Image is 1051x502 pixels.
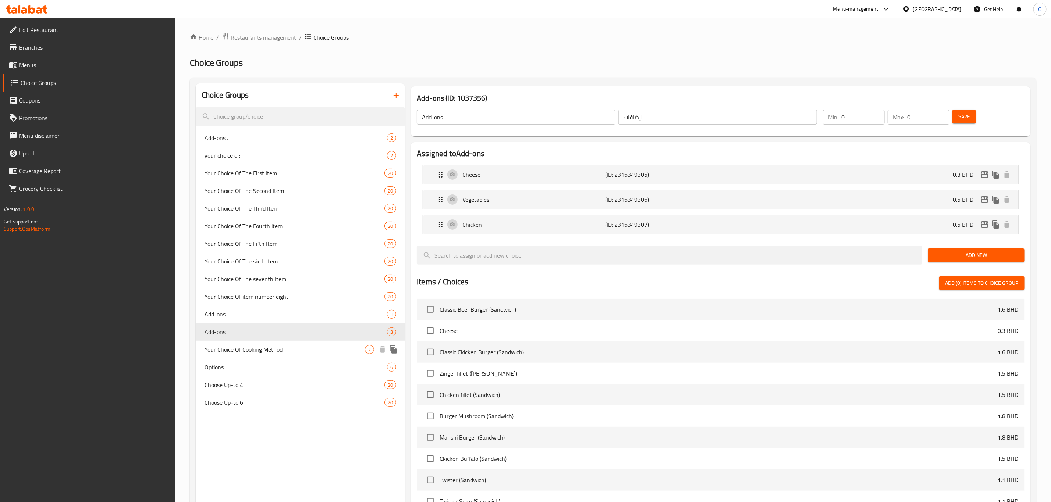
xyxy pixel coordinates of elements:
div: Add-ons3 [196,323,405,341]
span: 1.0.0 [23,204,34,214]
div: Choices [384,380,396,389]
span: Promotions [19,114,170,122]
div: Choose Up-to 420 [196,376,405,394]
a: Upsell [3,144,175,162]
span: Your Choice Of The Second Item [205,186,384,195]
a: Promotions [3,109,175,127]
li: / [299,33,302,42]
div: Your Choice Of The Fifth Item20 [196,235,405,252]
div: Choices [387,327,396,336]
h2: Assigned to Add-ons [417,148,1025,159]
p: 1.8 BHD [998,433,1019,442]
button: duplicate [388,344,399,355]
li: Expand [417,212,1025,237]
span: Mahshi Burger (Sandwich) [440,433,998,442]
div: Choices [365,345,374,354]
span: Select choice [423,430,438,445]
div: Your Choice Of The First Item20 [196,164,405,182]
div: Your Choice Of The Second Item20 [196,182,405,200]
div: Menu-management [833,5,878,14]
span: Menu disclaimer [19,131,170,140]
h2: Choice Groups [202,90,249,101]
button: delete [1001,219,1012,230]
a: Menu disclaimer [3,127,175,144]
span: 20 [385,293,396,300]
span: your choice of: [205,151,387,160]
span: Your Choice Of The First Item [205,169,384,178]
span: Your Choice Of The sixth Item [205,257,384,266]
span: Zinger fillet ([PERSON_NAME]) [440,369,998,378]
span: Classic Ckicken Burger (Sandwich) [440,348,998,356]
button: delete [377,344,388,355]
div: Expand [423,190,1018,209]
span: Choose Up-to 4 [205,380,384,389]
p: 1.5 BHD [998,454,1019,463]
a: Coverage Report [3,162,175,180]
div: Your Choice Of The Fourth item20 [196,217,405,235]
span: Select choice [423,408,438,424]
div: Expand [423,165,1018,184]
div: Your Choice Of The seventh Item20 [196,270,405,288]
span: Cheese [440,326,998,335]
span: Get support on: [4,217,38,226]
span: Your Choice Of The Third Item [205,204,384,213]
span: Coupons [19,96,170,105]
div: Choices [387,133,396,142]
p: 0.3 BHD [998,326,1019,335]
div: Choices [384,222,396,230]
li: Expand [417,187,1025,212]
li: / [216,33,219,42]
span: Save [958,112,970,121]
span: 20 [385,276,396,283]
a: Restaurants management [222,33,296,42]
div: Choices [384,186,396,195]
span: Select choice [423,451,438,466]
span: 20 [385,240,396,247]
button: duplicate [990,169,1001,180]
div: Add-ons .2 [196,129,405,147]
span: Your Choice Of The seventh Item [205,275,384,283]
span: 1 [387,311,396,318]
input: search [417,246,922,265]
p: 0.5 BHD [953,195,979,204]
span: Add-ons [205,310,387,319]
p: Chicken [462,220,605,229]
p: (ID: 2316349306) [606,195,701,204]
span: 20 [385,258,396,265]
div: Add-ons1 [196,305,405,323]
button: Add (0) items to choice group [939,276,1025,290]
p: 0.5 BHD [953,220,979,229]
a: Menus [3,56,175,74]
span: 2 [387,135,396,141]
p: Cheese [462,170,605,179]
span: Select choice [423,387,438,402]
p: 1.5 BHD [998,390,1019,399]
a: Coupons [3,92,175,109]
span: Ckicken Buffalo (Sandwich) [440,454,998,463]
div: Choices [384,239,396,248]
button: Save [952,110,976,123]
span: 6 [387,364,396,371]
nav: breadcrumb [190,33,1036,42]
span: Coverage Report [19,166,170,175]
button: edit [979,194,990,205]
span: Your Choice Of The Fourth item [205,222,384,230]
div: [GEOGRAPHIC_DATA] [913,5,962,13]
span: Choose Up-to 6 [205,398,384,407]
span: Choice Groups [21,78,170,87]
p: Max: [893,113,904,122]
button: delete [1001,169,1012,180]
p: 1.5 BHD [998,369,1019,378]
div: Your Choice Of The Third Item20 [196,200,405,217]
div: Expand [423,215,1018,234]
span: Your Choice Of Cooking Method [205,345,365,354]
p: 1.6 BHD [998,305,1019,314]
div: Choices [387,363,396,372]
span: Add (0) items to choice group [945,279,1019,288]
span: 20 [385,399,396,406]
span: Twister (Sandwich) [440,476,998,484]
h3: Add-ons (ID: 1037356) [417,92,1025,104]
span: 20 [385,381,396,388]
div: Choices [384,257,396,266]
span: 20 [385,187,396,194]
